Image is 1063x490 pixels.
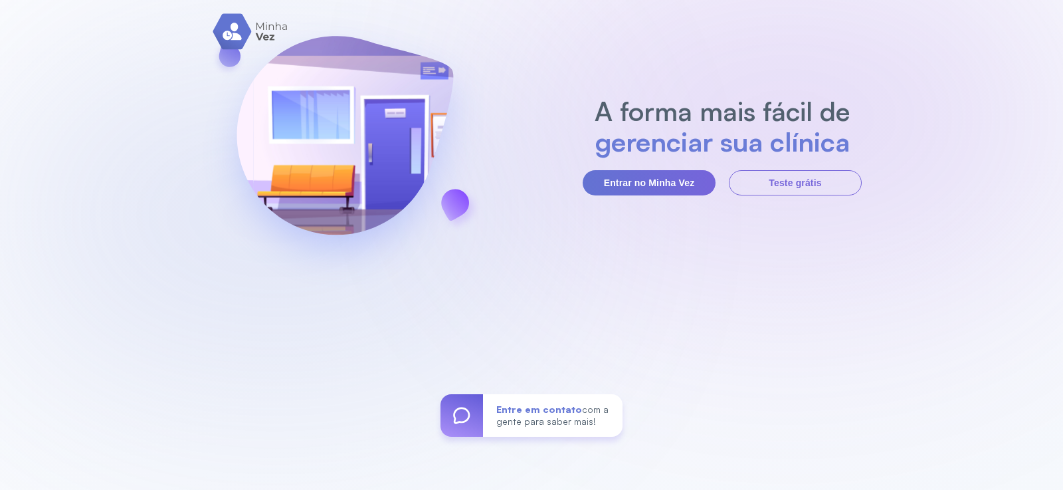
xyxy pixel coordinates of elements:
[213,13,289,50] img: logo.svg
[201,1,488,290] img: banner-login.svg
[440,394,623,437] a: Entre em contatocom a gente para saber mais!
[496,404,582,415] span: Entre em contato
[588,126,857,157] h2: gerenciar sua clínica
[588,96,857,126] h2: A forma mais fácil de
[483,394,623,437] div: com a gente para saber mais!
[729,170,862,195] button: Teste grátis
[583,170,716,195] button: Entrar no Minha Vez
